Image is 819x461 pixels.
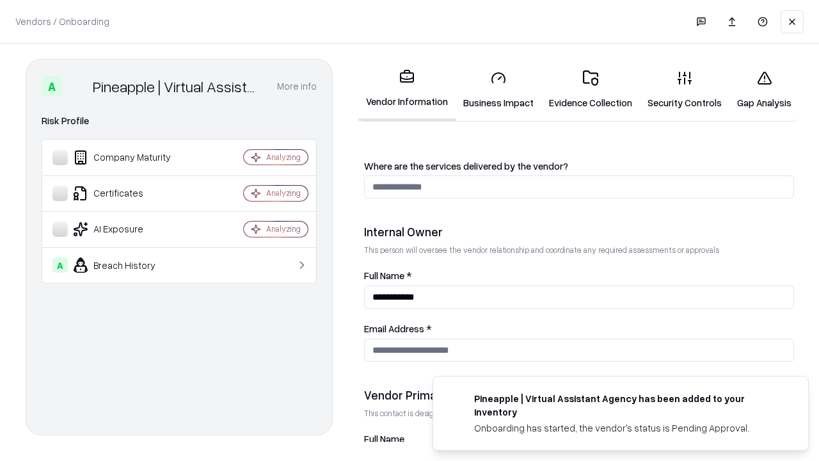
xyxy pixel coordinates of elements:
[358,59,456,121] a: Vendor Information
[364,324,794,334] label: Email Address *
[640,60,729,120] a: Security Controls
[729,60,799,120] a: Gap Analysis
[364,434,794,444] label: Full Name
[449,392,464,407] img: trypineapple.com
[93,76,262,97] div: Pineapple | Virtual Assistant Agency
[364,271,794,280] label: Full Name *
[266,188,301,198] div: Analyzing
[364,161,794,171] label: Where are the services delivered by the vendor?
[541,60,640,120] a: Evidence Collection
[42,113,317,129] div: Risk Profile
[42,76,62,97] div: A
[266,223,301,234] div: Analyzing
[52,257,205,273] div: Breach History
[456,60,541,120] a: Business Impact
[364,245,794,255] p: This person will oversee the vendor relationship and coordinate any required assessments or appro...
[52,222,205,237] div: AI Exposure
[474,392,777,419] div: Pineapple | Virtual Assistant Agency has been added to your inventory
[52,186,205,201] div: Certificates
[474,421,777,435] div: Onboarding has started, the vendor's status is Pending Approval.
[277,75,317,98] button: More info
[67,76,88,97] img: Pineapple | Virtual Assistant Agency
[266,152,301,163] div: Analyzing
[364,224,794,239] div: Internal Owner
[52,257,68,273] div: A
[364,408,794,419] p: This contact is designated to receive the assessment request from Shift
[52,150,205,165] div: Company Maturity
[15,15,109,28] p: Vendors / Onboarding
[364,387,794,403] div: Vendor Primary Contact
